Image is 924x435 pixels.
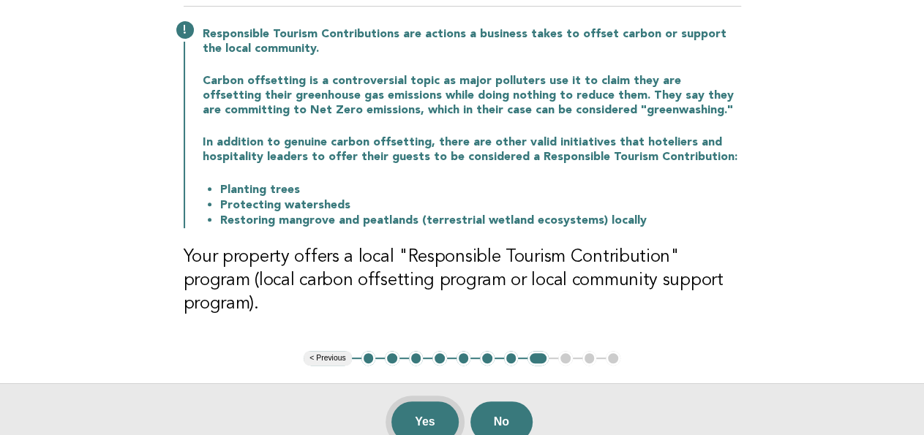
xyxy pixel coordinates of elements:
[527,351,549,366] button: 8
[203,135,741,164] p: In addition to genuine carbon offsetting, there are other valid initiatives that hoteliers and ho...
[203,74,741,118] p: Carbon offsetting is a controversial topic as major polluters use it to claim they are offsetting...
[409,351,424,366] button: 3
[184,246,741,316] h3: Your property offers a local "Responsible Tourism Contribution" program (local carbon offsetting ...
[203,27,741,56] p: Responsible Tourism Contributions are actions a business takes to offset carbon or support the lo...
[385,351,399,366] button: 2
[504,351,519,366] button: 7
[361,351,376,366] button: 1
[457,351,471,366] button: 5
[432,351,447,366] button: 4
[220,213,741,228] li: Restoring mangrove and peatlands (terrestrial wetland ecosystems) locally
[220,197,741,213] li: Protecting watersheds
[304,351,351,366] button: < Previous
[220,182,741,197] li: Planting trees
[480,351,495,366] button: 6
